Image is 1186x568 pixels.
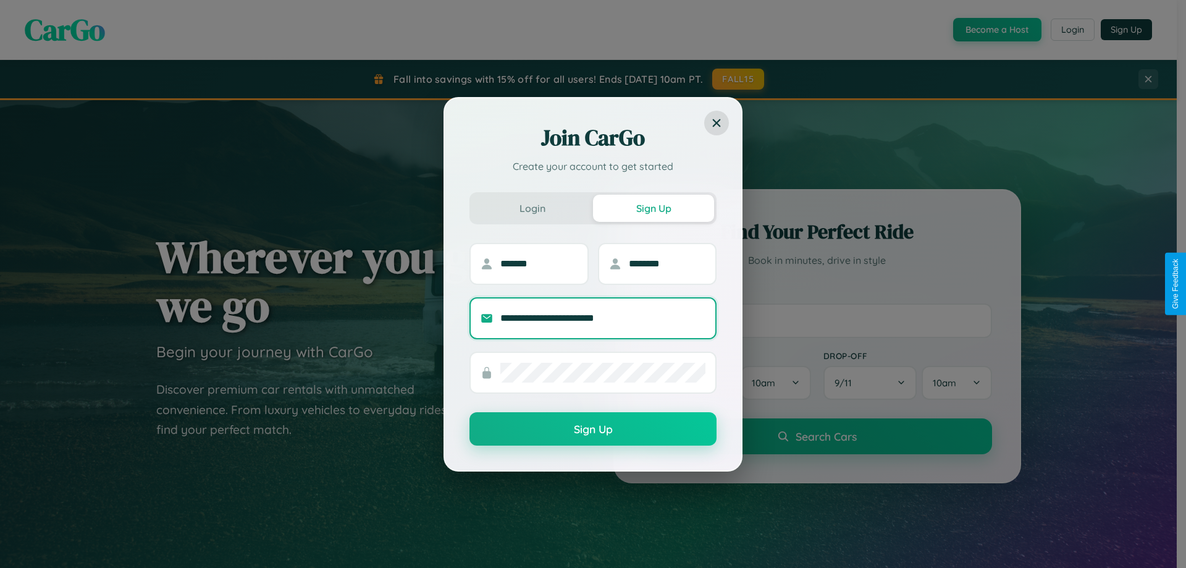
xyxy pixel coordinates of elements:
p: Create your account to get started [469,159,717,174]
button: Sign Up [593,195,714,222]
button: Login [472,195,593,222]
div: Give Feedback [1171,259,1180,309]
h2: Join CarGo [469,123,717,153]
button: Sign Up [469,412,717,446]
